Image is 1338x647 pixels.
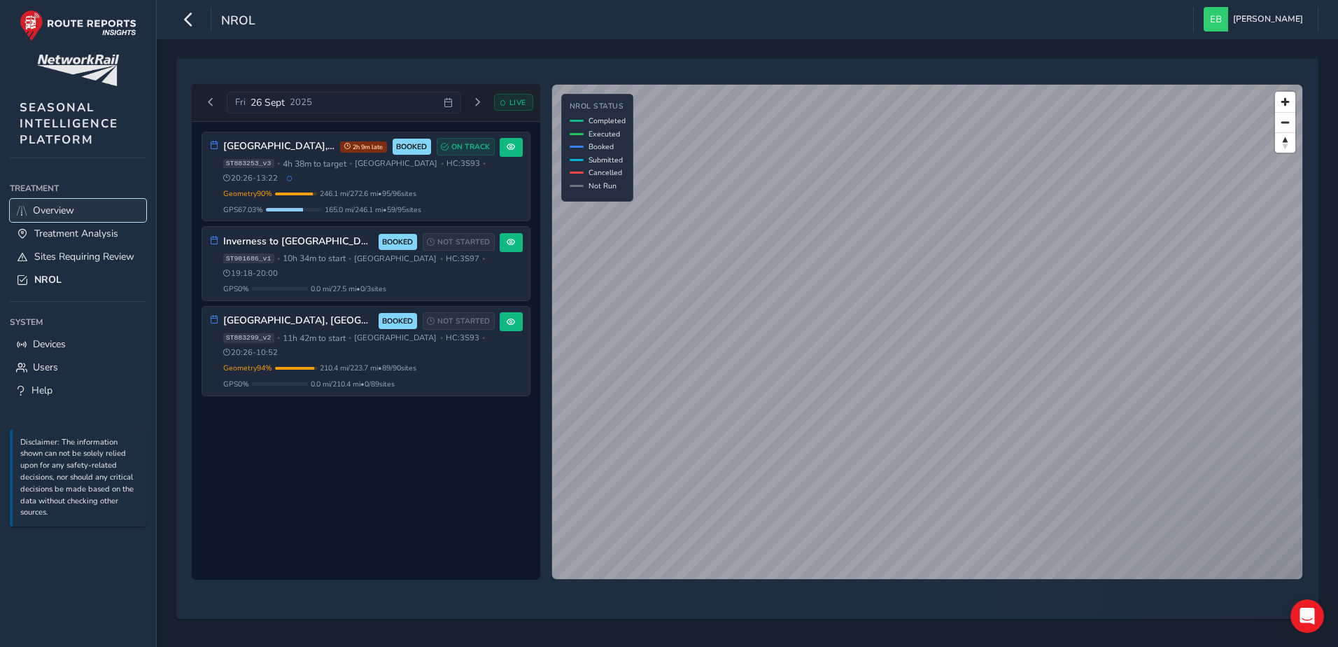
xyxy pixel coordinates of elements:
span: ON TRACK [451,141,490,153]
h3: [GEOGRAPHIC_DATA], [GEOGRAPHIC_DATA], [GEOGRAPHIC_DATA] 3S93 [223,315,374,327]
span: • [348,334,351,342]
div: Treatment [10,178,146,199]
span: Devices [33,338,66,351]
a: Help [10,379,146,402]
span: [GEOGRAPHIC_DATA] [354,253,437,264]
img: diamond-layout [1204,7,1228,32]
span: 2025 [290,96,312,109]
span: SEASONAL INTELLIGENCE PLATFORM [20,99,118,148]
span: HC: 3S93 [446,158,480,169]
h4: NROL Status [570,102,626,111]
span: Overview [33,204,74,217]
span: [GEOGRAPHIC_DATA] [355,158,437,169]
canvas: Map [552,85,1302,579]
span: GPS 0 % [223,379,249,389]
span: NOT STARTED [437,316,490,327]
h3: [GEOGRAPHIC_DATA], [GEOGRAPHIC_DATA], [GEOGRAPHIC_DATA] 3S93 [223,141,335,153]
span: • [441,160,444,167]
span: NROL [221,12,255,32]
span: Submitted [589,155,623,165]
span: 26 Sept [251,96,285,109]
span: Treatment Analysis [34,227,118,240]
a: Sites Requiring Review [10,245,146,268]
span: 2h 9m late [340,141,387,153]
span: 210.4 mi / 223.7 mi • 89 / 90 sites [320,363,416,373]
a: Users [10,356,146,379]
span: • [277,160,280,167]
span: 165.0 mi / 246.1 mi • 59 / 95 sites [325,204,421,215]
span: • [277,255,280,263]
button: [PERSON_NAME] [1204,7,1308,32]
span: Geometry 90 % [223,188,272,199]
span: ST883253_v3 [223,159,274,169]
button: Zoom out [1275,112,1295,132]
button: Zoom in [1275,92,1295,112]
span: [GEOGRAPHIC_DATA] [354,333,437,343]
span: 246.1 mi / 272.6 mi • 95 / 96 sites [320,188,416,199]
span: HC: 3S93 [446,333,479,343]
span: Executed [589,129,620,139]
span: • [349,160,352,167]
span: 20:26 - 10:52 [223,347,279,358]
span: ST901686_v1 [223,253,274,263]
span: • [277,334,280,342]
span: NROL [34,273,62,286]
span: Not Run [589,181,617,191]
span: 0.0 mi / 27.5 mi • 0 / 3 sites [311,284,386,294]
span: Help [31,384,52,397]
span: Booked [589,141,614,152]
span: Cancelled [589,167,622,178]
span: Users [33,361,58,374]
div: System [10,312,146,333]
span: • [440,334,443,342]
span: BOOKED [382,316,413,327]
span: BOOKED [396,141,427,153]
span: Geometry 94 % [223,363,272,373]
span: 4h 38m to target [283,158,346,169]
a: NROL [10,268,146,291]
span: GPS 0 % [223,284,249,294]
span: NOT STARTED [437,237,490,248]
button: Previous day [199,94,223,111]
span: Fri [235,96,246,109]
h3: Inverness to [GEOGRAPHIC_DATA] [223,236,374,248]
span: HC: 3S97 [446,253,479,264]
img: customer logo [37,55,119,86]
a: Overview [10,199,146,222]
span: Completed [589,116,626,126]
a: Devices [10,333,146,356]
span: 20:26 - 13:22 [223,173,279,183]
span: 11h 42m to start [283,333,346,344]
span: GPS 67.03 % [223,204,263,215]
img: rr logo [20,10,136,41]
span: • [482,255,485,263]
p: Disclaimer: The information shown can not be solely relied upon for any safety-related decisions,... [20,437,139,520]
span: [PERSON_NAME] [1233,7,1303,32]
button: Next day [466,94,489,111]
span: • [440,255,443,263]
iframe: Intercom live chat [1290,599,1324,633]
span: 0.0 mi / 210.4 mi • 0 / 89 sites [311,379,395,389]
a: Treatment Analysis [10,222,146,245]
button: Reset bearing to north [1275,132,1295,153]
span: 10h 34m to start [283,253,346,264]
span: 19:18 - 20:00 [223,268,279,279]
span: Sites Requiring Review [34,250,134,263]
span: • [482,334,485,342]
span: LIVE [509,97,526,108]
span: • [483,160,486,167]
span: BOOKED [382,237,413,248]
span: • [348,255,351,263]
span: ST883299_v2 [223,333,274,343]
